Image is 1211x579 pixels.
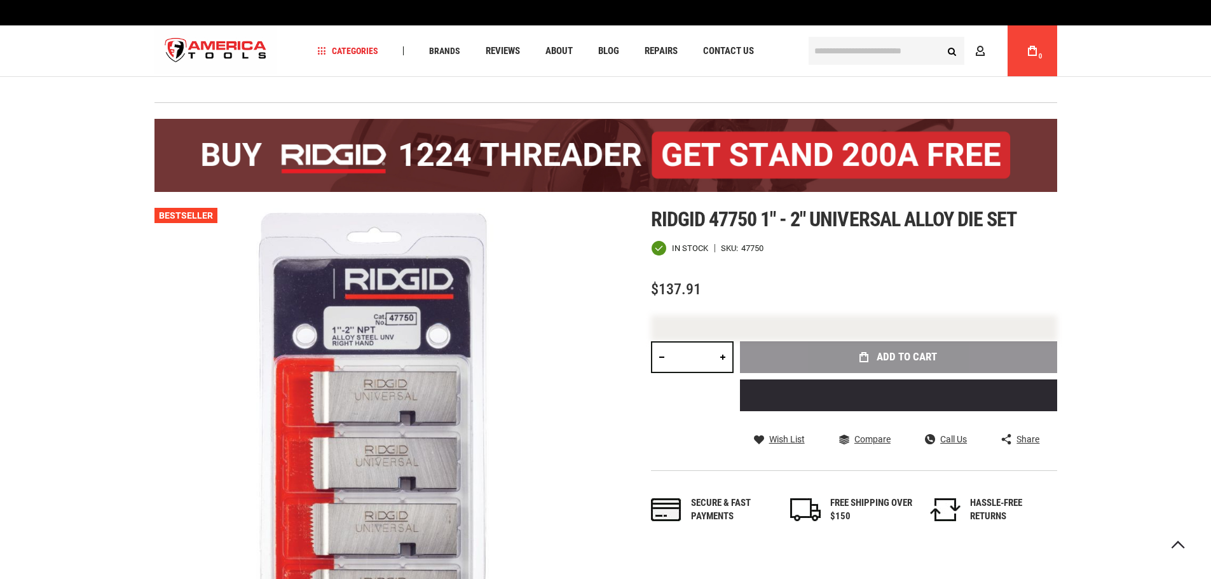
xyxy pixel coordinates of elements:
span: Contact Us [703,46,754,56]
button: Search [940,39,964,63]
a: Brands [423,43,466,60]
div: FREE SHIPPING OVER $150 [830,496,913,524]
div: Availability [651,240,708,256]
span: Repairs [645,46,678,56]
span: Blog [598,46,619,56]
a: Contact Us [697,43,760,60]
strong: SKU [721,244,741,252]
span: Call Us [940,435,967,444]
div: 47750 [741,244,763,252]
a: Call Us [925,433,967,445]
span: Share [1016,435,1039,444]
div: Secure & fast payments [691,496,774,524]
span: Categories [317,46,378,55]
a: Repairs [639,43,683,60]
img: returns [930,498,961,521]
a: Reviews [480,43,526,60]
span: Brands [429,46,460,55]
span: About [545,46,573,56]
span: Ridgid 47750 1" - 2" universal alloy die set [651,207,1017,231]
a: 0 [1020,25,1044,76]
a: Blog [592,43,625,60]
a: Compare [839,433,891,445]
img: payments [651,498,681,521]
img: BOGO: Buy the RIDGID® 1224 Threader (26092), get the 92467 200A Stand FREE! [154,119,1057,192]
span: Reviews [486,46,520,56]
span: In stock [672,244,708,252]
img: America Tools [154,27,278,75]
span: $137.91 [651,280,701,298]
span: Compare [854,435,891,444]
img: shipping [790,498,821,521]
a: About [540,43,578,60]
div: HASSLE-FREE RETURNS [970,496,1053,524]
a: store logo [154,27,278,75]
span: 0 [1039,53,1043,60]
span: Wish List [769,435,805,444]
a: Categories [311,43,384,60]
a: Wish List [754,433,805,445]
